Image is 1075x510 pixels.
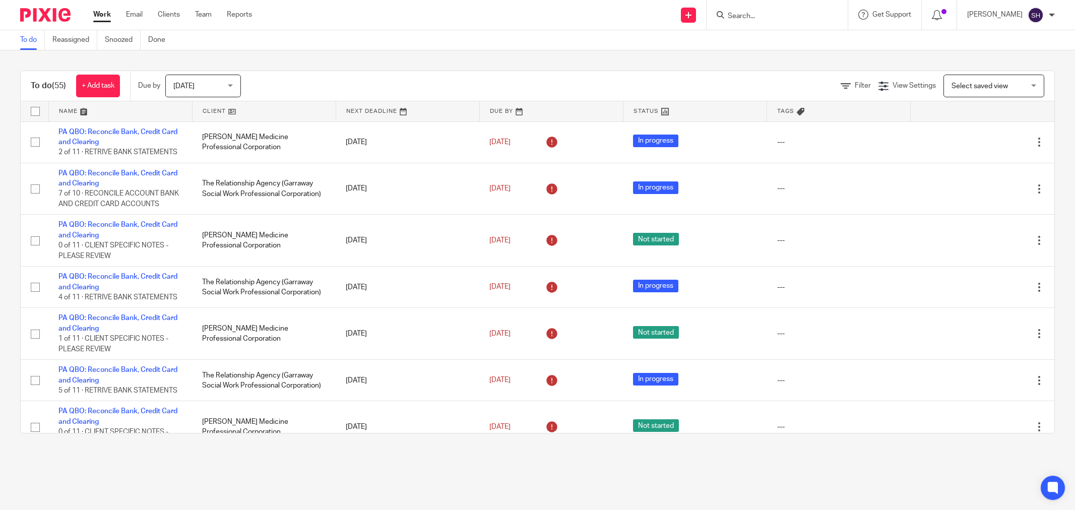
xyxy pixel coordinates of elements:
h1: To do [31,81,66,91]
a: Clients [158,10,180,20]
span: View Settings [893,82,936,89]
span: 5 of 11 · RETRIVE BANK STATEMENTS [58,387,177,394]
a: PA QBO: Reconcile Bank, Credit Card and Clearing [58,314,177,332]
a: Work [93,10,111,20]
span: [DATE] [489,185,511,192]
span: [DATE] [489,377,511,384]
span: Select saved view [952,83,1008,90]
span: [DATE] [489,139,511,146]
span: [DATE] [489,330,511,337]
span: [DATE] [489,237,511,244]
td: [DATE] [336,267,479,308]
img: svg%3E [1028,7,1044,23]
div: --- [777,422,901,432]
td: [DATE] [336,308,479,360]
a: PA QBO: Reconcile Bank, Credit Card and Clearing [58,221,177,238]
a: PA QBO: Reconcile Bank, Credit Card and Clearing [58,408,177,425]
td: [PERSON_NAME] Medicine Professional Corporation [192,308,336,360]
td: [PERSON_NAME] Medicine Professional Corporation [192,121,336,163]
td: [DATE] [336,360,479,401]
span: 0 of 11 · CLIENT SPECIFIC NOTES - PLEASE REVIEW [58,242,168,260]
span: [DATE] [489,423,511,430]
a: Done [148,30,173,50]
td: [PERSON_NAME] Medicine Professional Corporation [192,401,336,453]
span: 1 of 11 · CLIENT SPECIFIC NOTES - PLEASE REVIEW [58,335,168,353]
td: The Relationship Agency (Garraway Social Work Professional Corporation) [192,163,336,215]
span: 4 of 11 · RETRIVE BANK STATEMENTS [58,294,177,301]
td: The Relationship Agency (Garraway Social Work Professional Corporation) [192,360,336,401]
span: In progress [633,373,678,386]
div: --- [777,235,901,245]
span: 7 of 10 · RECONCILE ACCOUNT BANK AND CREDIT CARD ACCOUNTS [58,190,179,208]
p: [PERSON_NAME] [967,10,1023,20]
div: --- [777,183,901,194]
a: Snoozed [105,30,141,50]
span: [DATE] [489,284,511,291]
td: [DATE] [336,163,479,215]
div: --- [777,137,901,147]
div: --- [777,282,901,292]
a: PA QBO: Reconcile Bank, Credit Card and Clearing [58,129,177,146]
span: [DATE] [173,83,195,90]
a: To do [20,30,45,50]
span: 0 of 11 · CLIENT SPECIFIC NOTES - PLEASE REVIEW [58,428,168,446]
a: Reports [227,10,252,20]
span: In progress [633,181,678,194]
span: In progress [633,280,678,292]
a: PA QBO: Reconcile Bank, Credit Card and Clearing [58,366,177,384]
div: --- [777,329,901,339]
a: + Add task [76,75,120,97]
span: Filter [855,82,871,89]
span: 2 of 11 · RETRIVE BANK STATEMENTS [58,149,177,156]
div: --- [777,375,901,386]
a: Team [195,10,212,20]
span: Not started [633,326,679,339]
span: Get Support [872,11,911,18]
span: Tags [777,108,794,114]
a: Email [126,10,143,20]
span: In progress [633,135,678,147]
span: Not started [633,233,679,245]
input: Search [727,12,817,21]
p: Due by [138,81,160,91]
td: [DATE] [336,121,479,163]
span: Not started [633,419,679,432]
td: [DATE] [336,401,479,453]
img: Pixie [20,8,71,22]
a: Reassigned [52,30,97,50]
a: PA QBO: Reconcile Bank, Credit Card and Clearing [58,273,177,290]
td: The Relationship Agency (Garraway Social Work Professional Corporation) [192,267,336,308]
td: [PERSON_NAME] Medicine Professional Corporation [192,215,336,267]
span: (55) [52,82,66,90]
a: PA QBO: Reconcile Bank, Credit Card and Clearing [58,170,177,187]
td: [DATE] [336,215,479,267]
